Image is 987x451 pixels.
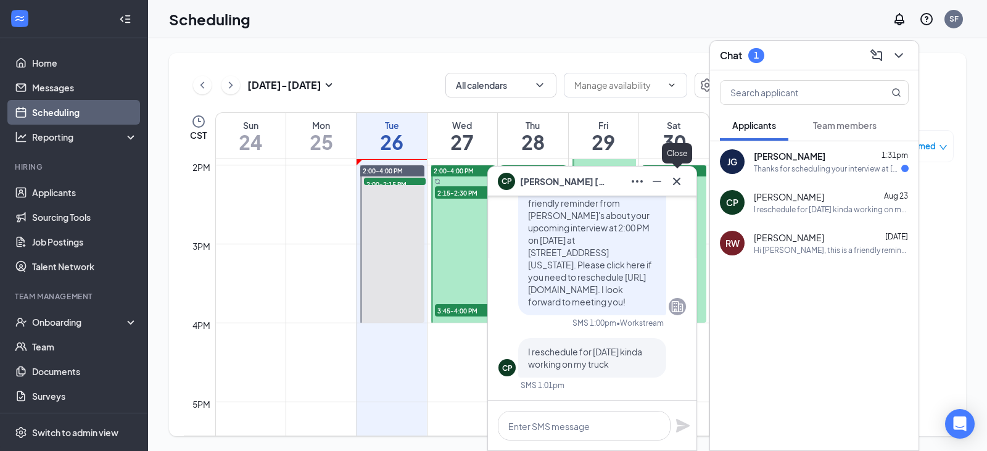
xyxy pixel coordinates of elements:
[216,131,286,152] h1: 24
[15,291,135,302] div: Team Management
[32,384,138,408] a: Surveys
[364,178,426,190] span: 2:00-2:15 PM
[434,178,440,184] svg: Sync
[247,78,321,92] h3: [DATE] - [DATE]
[754,191,824,203] span: [PERSON_NAME]
[32,131,138,143] div: Reporting
[14,12,26,25] svg: WorkstreamLogo
[357,113,426,159] a: August 26, 2025
[32,254,138,279] a: Talent Network
[889,46,909,65] button: ChevronDown
[498,113,568,159] a: August 28, 2025
[754,204,909,215] div: I reschedule for [DATE] kinda working on my truck
[630,174,645,189] svg: Ellipses
[727,155,737,168] div: JG
[639,113,709,159] a: August 30, 2025
[754,231,824,244] span: [PERSON_NAME]
[216,119,286,131] div: Sun
[190,318,213,332] div: 4pm
[521,380,564,391] div: SMS 1:01pm
[119,13,131,25] svg: Collapse
[884,191,908,201] span: Aug 23
[892,12,907,27] svg: Notifications
[919,12,934,27] svg: QuestionInfo
[627,172,647,191] button: Ellipses
[286,131,356,152] h1: 25
[363,167,403,175] span: 2:00-4:00 PM
[520,175,606,188] span: [PERSON_NAME] [PERSON_NAME]
[725,237,740,249] div: RW
[670,299,685,314] svg: Company
[754,163,901,174] div: Thanks for scheduling your interview at [PERSON_NAME]'s! Your interview is at 3:45 PM on [DATE] a...
[639,119,709,131] div: Sat
[534,79,546,91] svg: ChevronDown
[32,426,118,439] div: Switch to admin view
[754,50,759,60] div: 1
[286,113,356,159] a: August 25, 2025
[32,51,138,75] a: Home
[721,81,867,104] input: Search applicant
[357,119,426,131] div: Tue
[286,119,356,131] div: Mon
[502,363,513,373] div: CP
[190,129,207,141] span: CST
[891,88,901,97] svg: MagnifyingGlass
[939,143,948,152] span: down
[221,76,240,94] button: ChevronRight
[445,73,556,97] button: All calendarsChevronDown
[813,120,877,131] span: Team members
[427,119,497,131] div: Wed
[32,100,138,125] a: Scheduling
[15,131,27,143] svg: Analysis
[667,172,687,191] button: Cross
[667,80,677,90] svg: ChevronDown
[321,78,336,93] svg: SmallChevronDown
[32,75,138,100] a: Messages
[754,245,909,255] div: Hi [PERSON_NAME], this is a friendly reminder from [PERSON_NAME]'s about your upcoming interview ...
[196,78,209,93] svg: ChevronLeft
[867,46,886,65] button: ComposeMessage
[357,131,426,152] h1: 26
[647,172,667,191] button: Minimize
[216,113,286,159] a: August 24, 2025
[169,9,250,30] h1: Scheduling
[427,131,497,152] h1: 27
[720,49,742,62] h3: Chat
[32,359,138,384] a: Documents
[700,78,714,93] svg: Settings
[569,119,638,131] div: Fri
[15,316,27,328] svg: UserCheck
[498,119,568,131] div: Thu
[891,48,906,63] svg: ChevronDown
[32,334,138,359] a: Team
[754,150,825,162] span: [PERSON_NAME]
[435,186,497,199] span: 2:15-2:30 PM
[498,131,568,152] h1: 28
[572,318,616,328] div: SMS 1:00pm
[528,346,642,370] span: I reschedule for [DATE] kinda working on my truck
[190,160,213,174] div: 2pm
[726,196,738,209] div: CP
[32,316,127,328] div: Onboarding
[616,318,664,328] span: • Workstream
[675,418,690,433] svg: Plane
[32,205,138,230] a: Sourcing Tools
[32,230,138,254] a: Job Postings
[695,73,719,97] button: Settings
[15,162,135,172] div: Hiring
[885,232,908,241] span: [DATE]
[650,174,664,189] svg: Minimize
[574,78,662,92] input: Manage availability
[569,131,638,152] h1: 29
[32,180,138,205] a: Applicants
[869,48,884,63] svg: ComposeMessage
[190,239,213,253] div: 3pm
[427,113,497,159] a: August 27, 2025
[569,113,638,159] a: August 29, 2025
[190,397,213,411] div: 5pm
[15,426,27,439] svg: Settings
[435,304,497,317] span: 3:45-4:00 PM
[639,131,709,152] h1: 30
